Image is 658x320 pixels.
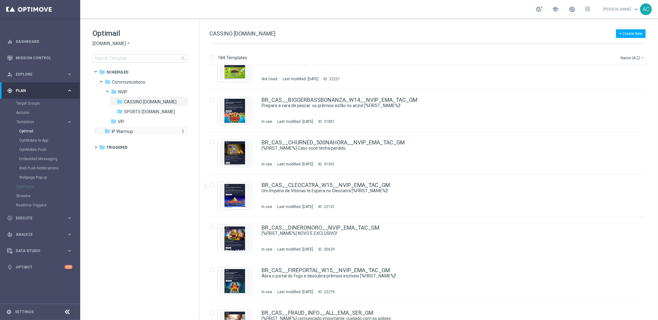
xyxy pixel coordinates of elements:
i: keyboard_arrow_right [67,231,72,237]
a: Settings [15,310,34,314]
i: arrow_drop_down [126,41,131,47]
i: folder [117,98,123,105]
a: Optibot [16,259,64,275]
i: folder [111,89,117,95]
a: [PERSON_NAME]keyboard_arrow_down [603,5,640,14]
div: Optibot [7,259,72,275]
a: Realtime Triggers [16,203,64,208]
div: In use [262,204,272,209]
span: Execute [16,216,67,220]
button: Templates keyboard_arrow_right [16,119,73,124]
button: Mission Control [7,56,73,60]
img: 21851.jpeg [219,99,250,123]
i: person_search [7,72,13,77]
i: folder [99,69,105,75]
a: BR_CAS__FIREPORTAL_W15__NVIP_EMA_TAC_GM [262,268,390,273]
a: Optimail [19,129,64,134]
div: 22131 [324,204,335,209]
div: Analyze [7,232,67,237]
a: BR_CAS__DINERONORO__NVIP_EMA_TAC_GM [262,225,379,231]
span: Data Studio [16,249,67,253]
div: Mission Control [7,50,72,66]
div: Templates [16,117,80,182]
span: Plan [16,89,67,93]
button: equalizer Dashboard [7,39,73,44]
span: keyboard_arrow_down [633,6,639,13]
div: ID: [316,289,335,294]
button: more_vert [179,128,185,134]
div: Um Império de Vitórias te Espera no Cleocatra [%FIRST_NAME%]! [262,188,619,194]
i: lightbulb [7,264,13,270]
div: In use [262,247,272,252]
div: person_search Explore keyboard_arrow_right [7,72,73,77]
button: play_circle_outline Execute keyboard_arrow_right [7,216,73,221]
a: OptiMobile In-App [19,138,64,143]
span: CASSINO bet.br [124,99,176,105]
div: Prepare a vara de pescar: os prêmios estão no anzol [%FIRST_NAME%]! [262,103,619,109]
div: Target Groups [16,99,80,108]
div: ID: [316,247,335,252]
div: AC [640,3,652,15]
i: arrow_drop_down [640,55,645,60]
button: track_changes Analyze keyboard_arrow_right [7,232,73,237]
div: Last modified: [DATE] [275,247,316,252]
a: Prepare a vara de pescar: os prêmios estão no anzol [%FIRST_NAME%]! [262,103,605,109]
i: keyboard_arrow_right [67,71,72,77]
a: BR_CAS__CLEOCATRA_W15__NVIP_EMA_TAC_GM [262,182,390,188]
div: Last modified: [DATE] [275,119,316,124]
span: school [552,6,559,13]
div: Web Push Notifications [19,164,80,173]
a: [%FIRST_NAME%] NOVO E EXCLUSIVO! [262,231,605,236]
div: Last modified: [DATE] [275,204,316,209]
i: folder [99,144,105,150]
a: Actions [16,110,64,115]
div: Embedded Messaging [19,154,80,164]
img: 22221.jpeg [219,56,250,80]
div: Data Studio [7,248,67,254]
i: track_changes [7,232,13,237]
button: Name (A-Z)arrow_drop_down [620,54,646,61]
i: folder [117,108,123,114]
div: 22221 [329,77,340,81]
button: Data Studio keyboard_arrow_right [7,248,73,253]
a: Streams [16,193,64,198]
button: gps_fixed Plan keyboard_arrow_right [7,88,73,93]
div: Streams [16,191,80,201]
p: 184 Templates [218,55,247,60]
a: Um Império de Vitórias te Espera no Cleocatra [%FIRST_NAME%]! [262,188,605,194]
img: 35629.jpeg [219,226,250,251]
span: CASSINO [DOMAIN_NAME] [209,30,275,37]
button: + Create New [616,29,646,38]
i: play_circle_outline [7,215,13,221]
a: Abra o portal do fogo e descubra prêmios incríveis [%FIRST_NAME%]! [262,273,605,279]
div: Dashboard [7,33,72,50]
div: [%FIRST_NAME%] NOVO E EXCLUSIVO! [262,231,619,236]
div: Press SPACE to select this row. [203,260,657,302]
div: 31331 [324,162,335,167]
i: settings [6,309,12,315]
span: Explore [16,73,67,76]
div: Abra o portal do fogo e descubra prêmios incríveis [%FIRST_NAME%]! [262,273,619,279]
span: SPORTS bet.br [124,109,175,114]
span: Analyze [16,233,67,236]
img: 31331.jpeg [219,141,250,165]
div: +10 [64,265,72,269]
i: folder [104,128,110,134]
i: keyboard_arrow_right [67,119,72,125]
span: Templates [16,120,60,124]
a: BR_CAS__FRAUD_INFO__ALL_EMA_SER_GM [262,310,373,316]
a: OptiMobile Push [19,147,64,152]
i: keyboard_arrow_right [67,88,72,94]
div: Last modified: [DATE] [275,289,316,294]
button: lightbulb Optibot +10 [7,265,73,270]
a: [%FIRST_NAME%] Caso você tenha perdido [262,145,605,151]
div: ID: [316,204,335,209]
div: 35629 [324,247,335,252]
div: 22279 [324,289,335,294]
